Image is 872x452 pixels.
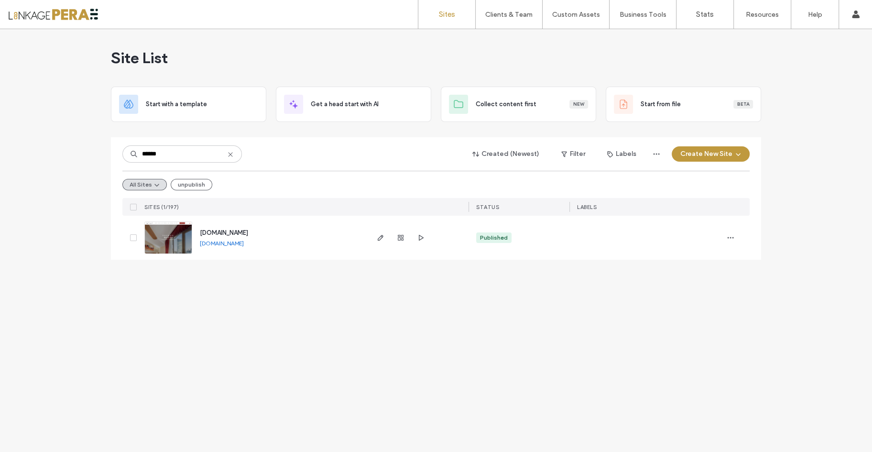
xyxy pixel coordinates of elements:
button: All Sites [122,179,167,190]
button: Created (Newest) [464,146,548,162]
span: SITES (1/197) [144,204,179,210]
div: Start with a template [111,87,266,122]
button: Filter [552,146,595,162]
label: Stats [696,10,714,19]
span: Help [22,7,42,15]
label: Resources [746,11,779,19]
span: STATUS [476,204,499,210]
div: New [569,100,588,109]
div: Beta [733,100,753,109]
label: Help [808,11,822,19]
div: Start from fileBeta [606,87,761,122]
label: Business Tools [620,11,666,19]
button: Labels [599,146,645,162]
button: unpublish [171,179,212,190]
label: Clients & Team [485,11,533,19]
div: Get a head start with AI [276,87,431,122]
div: Published [480,233,508,242]
span: Start from file [641,99,681,109]
a: [DOMAIN_NAME] [200,229,248,236]
span: Collect content first [476,99,536,109]
label: Custom Assets [552,11,600,19]
a: [DOMAIN_NAME] [200,240,244,247]
span: LABELS [577,204,597,210]
span: Start with a template [146,99,207,109]
label: Sites [439,10,455,19]
div: Collect content firstNew [441,87,596,122]
span: Site List [111,48,168,67]
button: Create New Site [672,146,750,162]
span: Get a head start with AI [311,99,379,109]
